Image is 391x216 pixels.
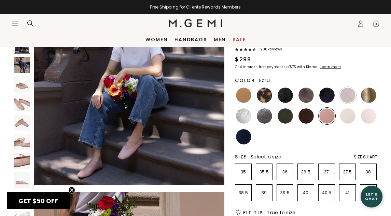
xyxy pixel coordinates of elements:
span: Ecru [259,77,270,84]
img: Military [278,108,293,124]
p: 35 [235,169,251,175]
p: 39.5 [277,190,293,196]
img: Navy [236,129,251,144]
img: The Una [14,76,30,92]
div: GET $50 OFFClose teaser [7,192,70,209]
img: Antique Rose [319,108,335,124]
img: Burgundy [340,88,355,103]
img: Ballerina Pink [361,108,376,124]
img: The Una [14,153,30,169]
img: Midnight Blue [319,88,335,103]
img: The Una [14,95,30,111]
img: Cocoa [298,88,314,103]
p: 40.5 [319,190,335,196]
p: 36 [277,169,293,175]
img: The Una [14,57,30,73]
img: Gold [361,88,376,103]
span: GET $50 OFF [18,197,58,205]
img: Black [278,88,293,103]
klarna-placement-style-body: Or 4 interest-free payments of [235,64,290,70]
p: 37.5 [339,169,355,175]
button: Close teaser [68,187,75,194]
p: 40 [298,190,314,196]
p: 36.5 [298,169,314,175]
img: The Una [14,115,30,130]
p: 42 [360,190,376,196]
h2: Fit Tip [243,210,263,215]
div: Let's Chat [361,192,382,201]
p: 39 [256,190,272,196]
img: Chocolate [298,108,314,124]
img: Leopard Print [257,88,272,103]
span: True to size [267,209,295,216]
img: Silver [236,108,251,124]
img: The Una [14,134,30,150]
img: M.Gemi [169,19,222,27]
img: The Una [14,172,30,188]
p: 38.5 [235,190,251,196]
span: Select a size [251,153,281,160]
a: Learn more [320,65,341,69]
button: Open site menu [12,20,18,27]
klarna-placement-style-cta: Learn more [320,64,341,70]
h2: Color [235,78,255,83]
img: Gunmetal [257,108,272,124]
a: Sale [233,37,246,42]
a: 200Reviews [235,47,377,53]
div: $298 [235,56,251,64]
klarna-placement-style-body: with Klarna [297,64,319,70]
a: Women [145,37,168,42]
a: Handbags [174,37,207,42]
a: Men [214,37,226,42]
klarna-placement-style-amount: $75 [290,64,296,70]
p: 35.5 [256,169,272,175]
span: 200 Review s [256,47,282,51]
img: The Una [14,192,30,207]
span: 0 [373,21,379,28]
p: 38 [360,169,376,175]
p: 41 [339,190,355,196]
h2: Size [235,154,247,159]
img: Light Tan [236,88,251,103]
div: Size Chart [354,154,377,160]
p: 37 [319,169,335,175]
img: Ecru [340,108,355,124]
